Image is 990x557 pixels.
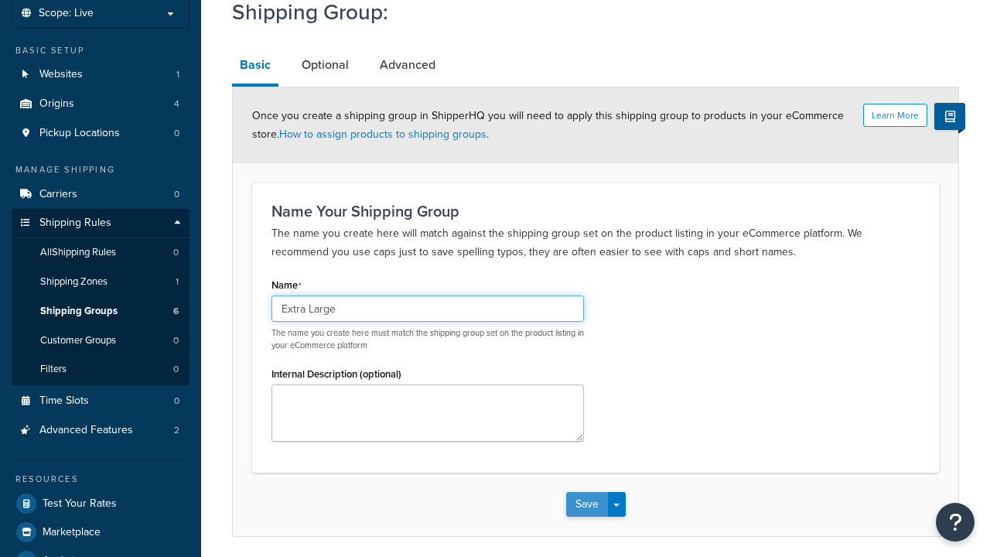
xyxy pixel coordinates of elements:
[12,490,189,518] a: Test Your Rates
[12,355,189,384] a: Filters0
[12,90,189,118] a: Origins4
[12,355,189,384] li: Filters
[39,188,77,201] span: Carriers
[12,44,189,57] div: Basic Setup
[271,368,401,380] label: Internal Description (optional)
[936,503,975,542] button: Open Resource Center
[39,127,120,140] span: Pickup Locations
[12,387,189,415] a: Time Slots0
[40,305,118,318] span: Shipping Groups
[271,327,584,351] p: The name you create here must match the shipping group set on the product listing in your eCommer...
[12,238,189,267] a: AllShipping Rules0
[174,395,179,408] span: 0
[43,497,117,511] span: Test Your Rates
[934,103,965,130] button: Show Help Docs
[12,180,189,209] li: Carriers
[12,297,189,326] a: Shipping Groups6
[12,60,189,89] li: Websites
[12,416,189,445] a: Advanced Features2
[566,492,608,517] button: Save
[39,7,94,20] span: Scope: Live
[40,275,108,289] span: Shipping Zones
[12,209,189,385] li: Shipping Rules
[173,363,179,376] span: 0
[43,526,101,539] span: Marketplace
[12,326,189,355] a: Customer Groups0
[173,334,179,347] span: 0
[294,46,357,84] a: Optional
[174,97,179,111] span: 4
[232,46,278,87] a: Basic
[12,297,189,326] li: Shipping Groups
[174,188,179,201] span: 0
[12,518,189,546] a: Marketplace
[12,90,189,118] li: Origins
[863,104,927,127] button: Learn More
[174,424,179,437] span: 2
[12,268,189,296] a: Shipping Zones1
[12,473,189,486] div: Resources
[12,387,189,415] li: Time Slots
[12,119,189,148] li: Pickup Locations
[12,180,189,209] a: Carriers0
[176,275,179,289] span: 1
[12,416,189,445] li: Advanced Features
[271,203,920,220] h3: Name Your Shipping Group
[174,127,179,140] span: 0
[279,126,486,142] a: How to assign products to shipping groups
[252,108,844,142] span: Once you create a shipping group in ShipperHQ you will need to apply this shipping group to produ...
[372,46,443,84] a: Advanced
[39,424,133,437] span: Advanced Features
[176,68,179,81] span: 1
[12,268,189,296] li: Shipping Zones
[40,334,116,347] span: Customer Groups
[39,97,74,111] span: Origins
[39,68,83,81] span: Websites
[39,395,89,408] span: Time Slots
[173,246,179,259] span: 0
[40,363,67,376] span: Filters
[12,326,189,355] li: Customer Groups
[12,209,189,237] a: Shipping Rules
[173,305,179,318] span: 6
[39,217,111,230] span: Shipping Rules
[12,60,189,89] a: Websites1
[40,246,116,259] span: All Shipping Rules
[271,224,920,261] p: The name you create here will match against the shipping group set on the product listing in your...
[12,119,189,148] a: Pickup Locations0
[271,279,302,292] label: Name
[12,163,189,176] div: Manage Shipping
